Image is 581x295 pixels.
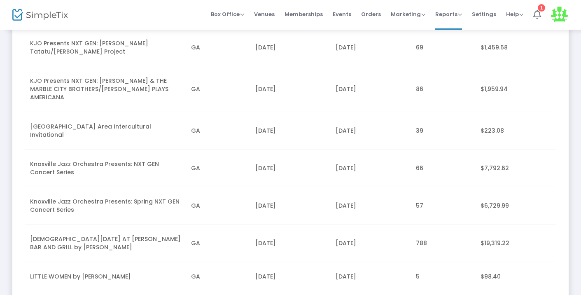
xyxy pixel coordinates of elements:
[25,225,186,262] td: [DEMOGRAPHIC_DATA][DATE] AT [PERSON_NAME] BAR AND GRILL by [PERSON_NAME]
[186,66,250,112] td: GA
[211,10,244,18] span: Box Office
[285,4,323,25] span: Memberships
[250,112,331,150] td: [DATE]
[25,112,186,150] td: [GEOGRAPHIC_DATA] Area Intercultural Invitational
[411,225,475,262] td: 788
[250,66,331,112] td: [DATE]
[25,150,186,187] td: Knoxville Jazz Orchestra Presents: NXT GEN Concert Series
[331,187,411,225] td: [DATE]
[250,150,331,187] td: [DATE]
[411,29,475,66] td: 69
[411,262,475,291] td: 5
[435,10,462,18] span: Reports
[186,112,250,150] td: GA
[25,29,186,66] td: KJO Presents NXT GEN: [PERSON_NAME] Tatatu/[PERSON_NAME] Project
[331,66,411,112] td: [DATE]
[25,262,186,291] td: LITTLE WOMEN by [PERSON_NAME]
[476,225,556,262] td: $19,319.22
[250,187,331,225] td: [DATE]
[331,29,411,66] td: [DATE]
[331,112,411,150] td: [DATE]
[472,4,496,25] span: Settings
[250,262,331,291] td: [DATE]
[25,66,186,112] td: KJO Presents NXT GEN: [PERSON_NAME] & THE MARBLE CITY BROTHERS/[PERSON_NAME] PLAYS AMERICANA
[331,262,411,291] td: [DATE]
[186,225,250,262] td: GA
[476,187,556,225] td: $6,729.99
[250,225,331,262] td: [DATE]
[411,150,475,187] td: 66
[476,66,556,112] td: $1,959.94
[476,262,556,291] td: $98.40
[476,29,556,66] td: $1,459.68
[411,66,475,112] td: 86
[186,150,250,187] td: GA
[361,4,381,25] span: Orders
[391,10,425,18] span: Marketing
[186,262,250,291] td: GA
[186,29,250,66] td: GA
[333,4,351,25] span: Events
[476,112,556,150] td: $223.08
[25,187,186,225] td: Knoxville Jazz Orchestra Presents: Spring NXT GEN Concert Series
[506,10,523,18] span: Help
[250,29,331,66] td: [DATE]
[538,4,545,12] div: 1
[476,150,556,187] td: $7,792.62
[186,187,250,225] td: GA
[331,150,411,187] td: [DATE]
[254,4,275,25] span: Venues
[411,187,475,225] td: 57
[411,112,475,150] td: 39
[331,225,411,262] td: [DATE]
